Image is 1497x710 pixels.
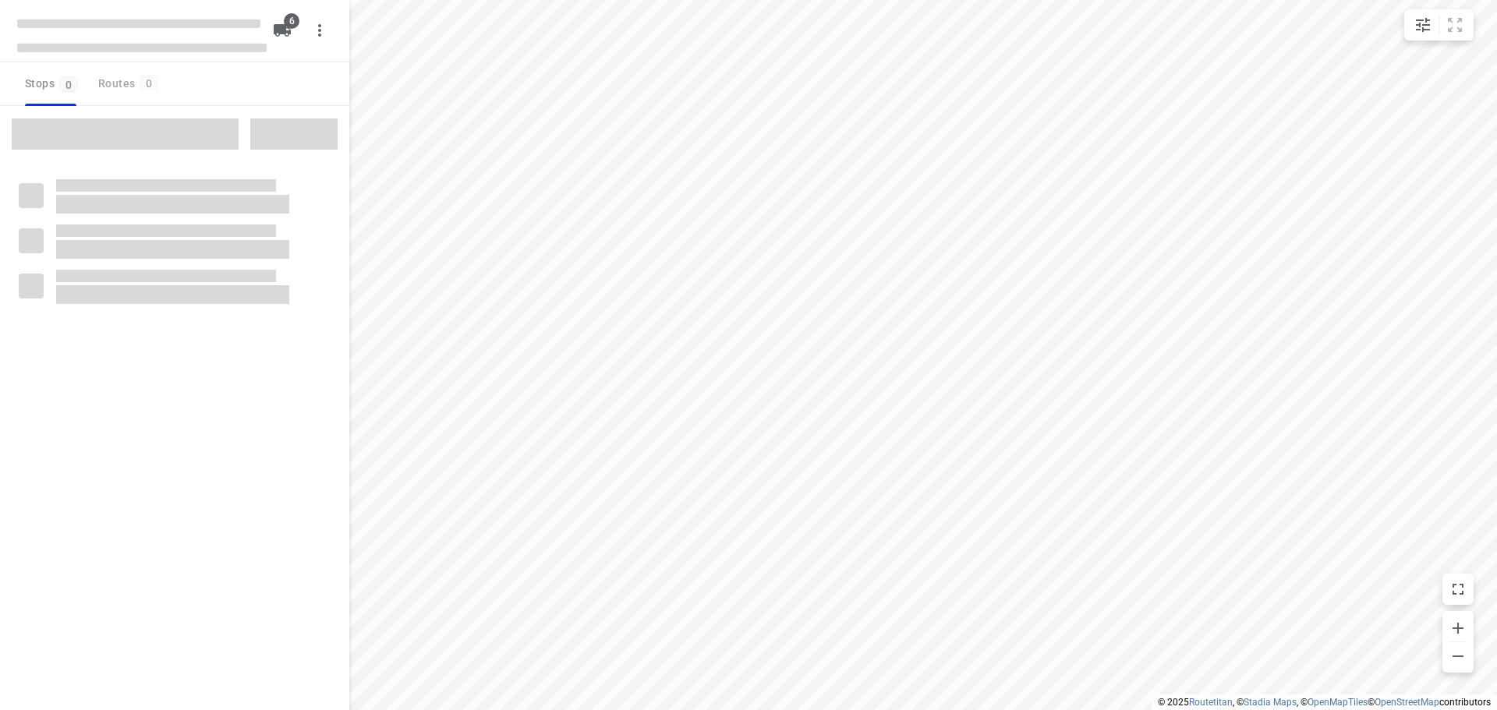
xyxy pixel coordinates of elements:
[1158,697,1491,708] li: © 2025 , © , © © contributors
[1375,697,1439,708] a: OpenStreetMap
[1407,9,1439,41] button: Map settings
[1189,697,1233,708] a: Routetitan
[1404,9,1474,41] div: small contained button group
[1308,697,1368,708] a: OpenMapTiles
[1244,697,1297,708] a: Stadia Maps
